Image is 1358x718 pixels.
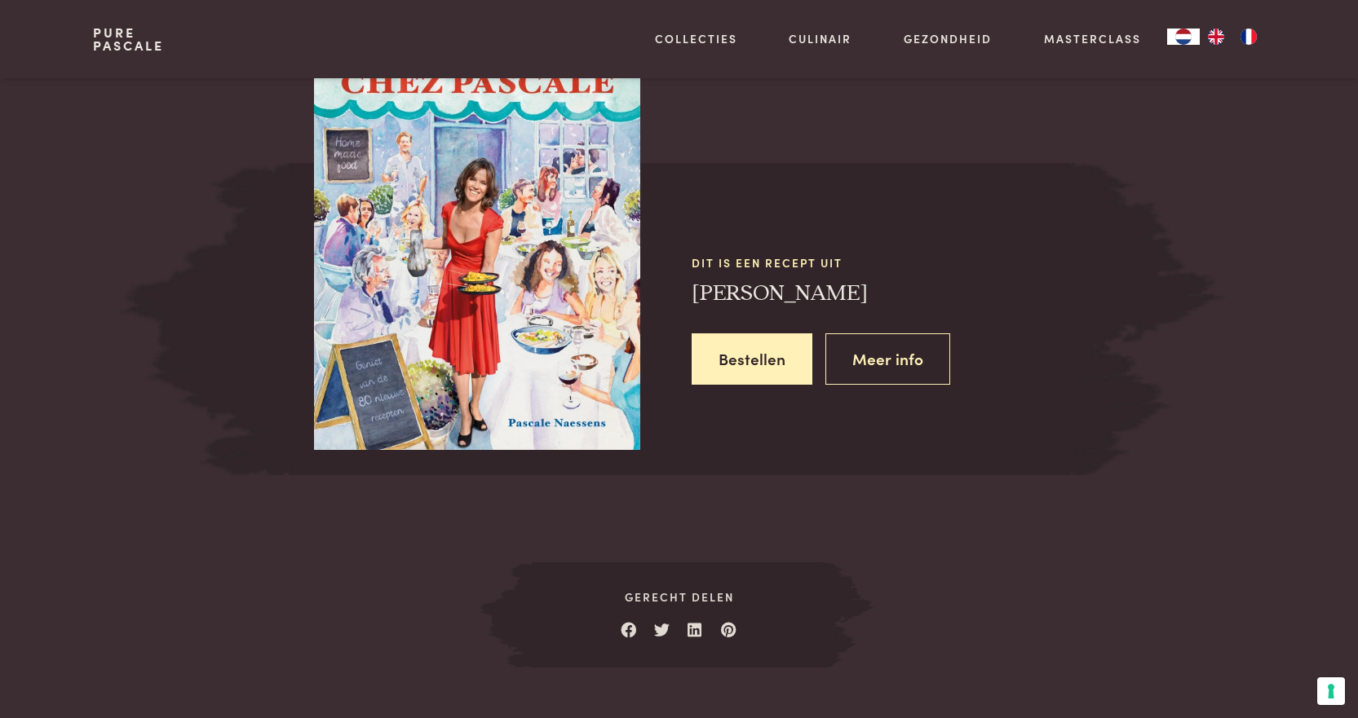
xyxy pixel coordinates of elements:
[1317,677,1345,705] button: Uw voorkeuren voor toestemming voor trackingtechnologieën
[533,588,825,606] span: Gerecht delen
[692,333,812,385] a: Bestellen
[1200,29,1232,45] a: EN
[692,280,1069,308] h3: [PERSON_NAME]
[1200,29,1265,45] ul: Language list
[904,30,992,47] a: Gezondheid
[93,26,164,52] a: PurePascale
[825,333,950,385] a: Meer info
[692,254,1069,271] span: Dit is een recept uit
[1167,29,1265,45] aside: Language selected: Nederlands
[1232,29,1265,45] a: FR
[1044,30,1141,47] a: Masterclass
[1167,29,1200,45] a: NL
[789,30,852,47] a: Culinair
[655,30,737,47] a: Collecties
[1167,29,1200,45] div: Language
